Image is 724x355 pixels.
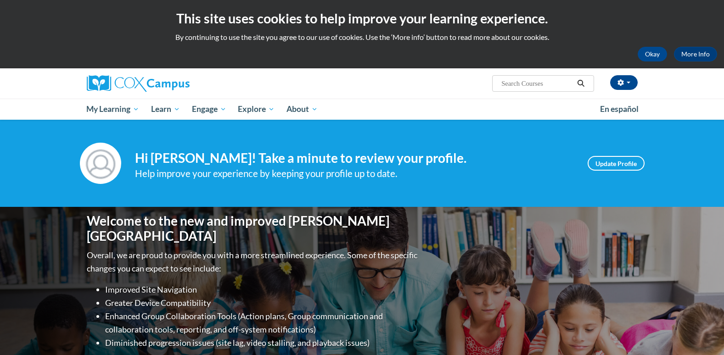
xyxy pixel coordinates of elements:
img: Cox Campus [87,75,190,92]
li: Diminished progression issues (site lag, video stalling, and playback issues) [105,336,420,349]
li: Improved Site Navigation [105,283,420,296]
span: Explore [238,104,275,115]
a: Engage [186,99,232,120]
a: Update Profile [588,156,645,171]
a: My Learning [81,99,146,120]
p: Overall, we are proud to provide you with a more streamlined experience. Some of the specific cha... [87,249,420,275]
span: My Learning [86,104,139,115]
li: Enhanced Group Collaboration Tools (Action plans, Group communication and collaboration tools, re... [105,310,420,336]
div: Help improve your experience by keeping your profile up to date. [135,166,574,181]
button: Okay [638,47,667,61]
a: En español [594,100,645,119]
button: Search [574,78,588,89]
a: Explore [232,99,281,120]
span: Engage [192,104,226,115]
h1: Welcome to the new and improved [PERSON_NAME][GEOGRAPHIC_DATA] [87,213,420,244]
div: Main menu [73,99,651,120]
img: Profile Image [80,143,121,184]
span: Learn [151,104,180,115]
a: About [281,99,324,120]
h2: This site uses cookies to help improve your learning experience. [7,9,717,28]
iframe: Button to launch messaging window [687,318,717,348]
p: By continuing to use the site you agree to our use of cookies. Use the ‘More info’ button to read... [7,32,717,42]
a: Cox Campus [87,75,261,92]
a: More Info [674,47,717,61]
span: En español [600,104,639,114]
h4: Hi [PERSON_NAME]! Take a minute to review your profile. [135,150,574,166]
a: Learn [145,99,186,120]
span: About [286,104,318,115]
li: Greater Device Compatibility [105,296,420,310]
button: Account Settings [610,75,638,90]
input: Search Courses [500,78,574,89]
